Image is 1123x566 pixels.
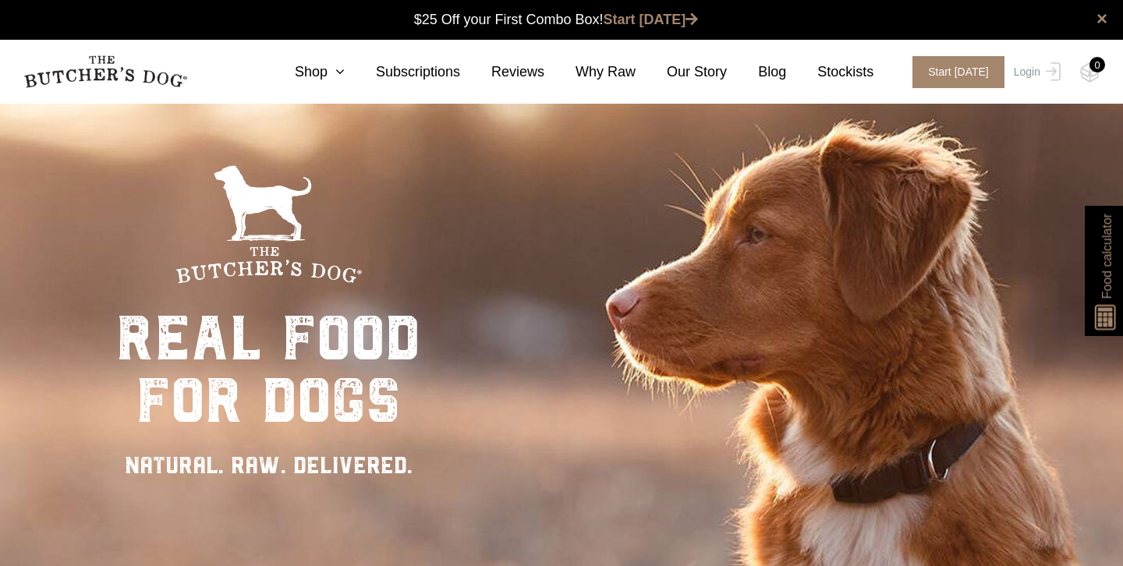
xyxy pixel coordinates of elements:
a: Stockists [786,62,873,83]
a: Start [DATE] [897,56,1010,88]
span: Food calculator [1097,214,1116,299]
a: Reviews [460,62,544,83]
a: Shop [264,62,345,83]
a: close [1096,9,1107,28]
a: Login [1010,56,1061,88]
a: Blog [727,62,786,83]
div: 0 [1089,57,1105,73]
a: Our Story [636,62,727,83]
img: TBD_Cart-Empty.png [1080,62,1100,83]
a: Why Raw [544,62,636,83]
a: Subscriptions [345,62,460,83]
span: Start [DATE] [912,56,1004,88]
a: Start [DATE] [604,12,699,27]
div: NATURAL. RAW. DELIVERED. [116,447,420,483]
div: real food for dogs [116,307,420,432]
